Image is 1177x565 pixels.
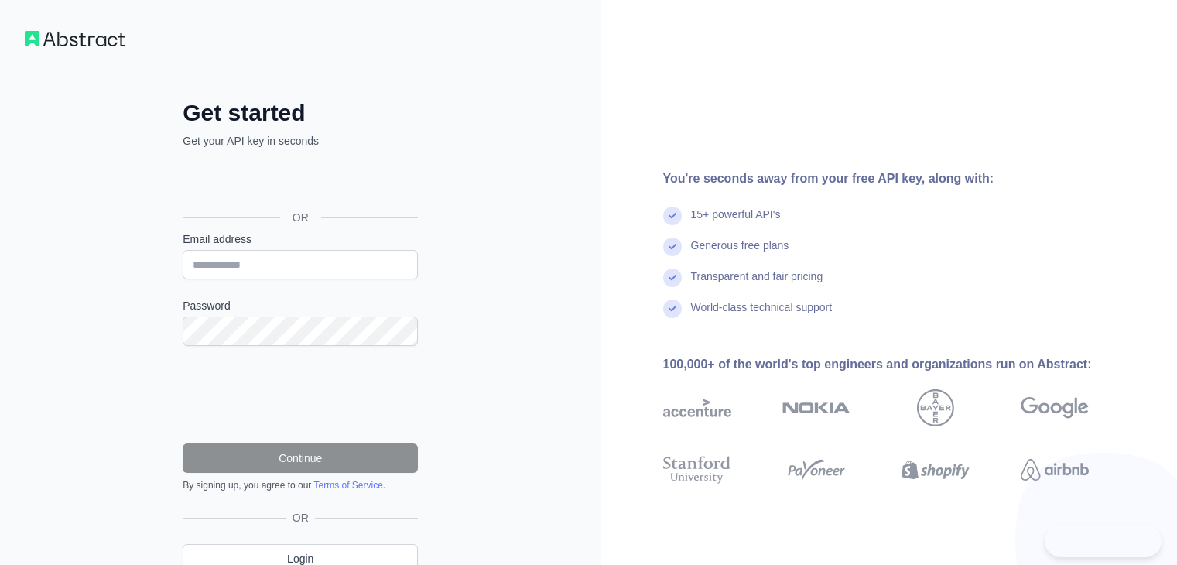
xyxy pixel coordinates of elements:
[917,389,954,426] img: bayer
[663,169,1138,188] div: You're seconds away from your free API key, along with:
[183,231,418,247] label: Email address
[286,510,315,526] span: OR
[691,207,781,238] div: 15+ powerful API's
[183,443,418,473] button: Continue
[782,453,850,487] img: payoneer
[902,453,970,487] img: shopify
[691,300,833,330] div: World-class technical support
[663,389,731,426] img: accenture
[663,300,682,318] img: check mark
[1045,525,1162,557] iframe: Toggle Customer Support
[175,166,423,200] iframe: Sign in with Google Button
[691,238,789,269] div: Generous free plans
[183,99,418,127] h2: Get started
[313,480,382,491] a: Terms of Service
[782,389,850,426] img: nokia
[183,298,418,313] label: Password
[25,31,125,46] img: Workflow
[691,269,823,300] div: Transparent and fair pricing
[280,210,321,225] span: OR
[663,355,1138,374] div: 100,000+ of the world's top engineers and organizations run on Abstract:
[1021,453,1089,487] img: airbnb
[663,453,731,487] img: stanford university
[183,133,418,149] p: Get your API key in seconds
[183,479,418,491] div: By signing up, you agree to our .
[1021,389,1089,426] img: google
[663,269,682,287] img: check mark
[663,207,682,225] img: check mark
[183,365,418,425] iframe: reCAPTCHA
[663,238,682,256] img: check mark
